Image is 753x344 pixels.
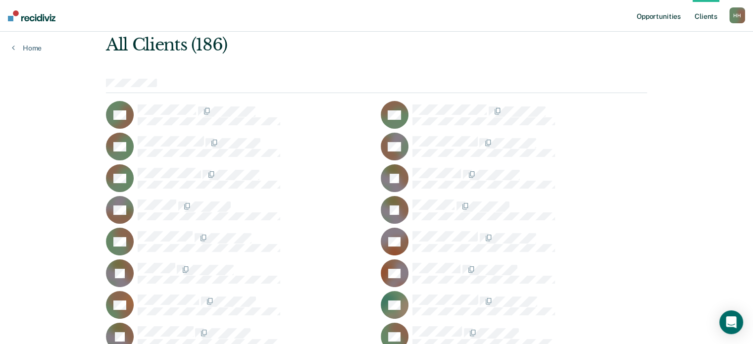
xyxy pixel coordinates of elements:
[719,310,743,334] div: Open Intercom Messenger
[106,35,539,55] div: All Clients (186)
[12,44,42,52] a: Home
[729,7,745,23] button: HH
[729,7,745,23] div: H H
[8,10,55,21] img: Recidiviz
